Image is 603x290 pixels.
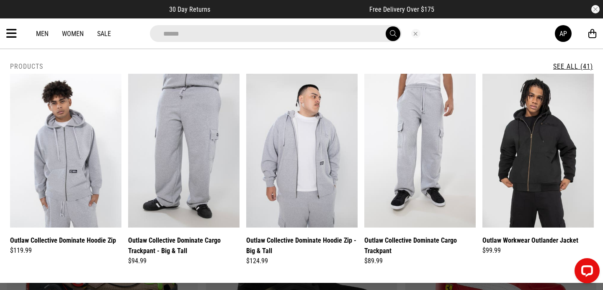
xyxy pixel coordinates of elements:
[10,62,43,70] h2: Products
[10,74,121,228] img: Outlaw Collective Dominate Hoodie Zip in Grey
[246,256,358,266] div: $124.99
[62,30,84,38] a: Women
[553,62,593,70] a: See All (41)
[128,235,240,256] a: Outlaw Collective Dominate Cargo Trackpant - Big & Tall
[169,5,210,13] span: 30 Day Returns
[128,74,240,228] img: Outlaw Collective Dominate Cargo Trackpant - Big & Tall in Grey
[482,74,594,228] img: Outlaw Workwear Outlander Jacket in Black
[364,256,476,266] div: $89.99
[10,246,121,256] div: $119.99
[364,235,476,256] a: Outlaw Collective Dominate Cargo Trackpant
[369,5,434,13] span: Free Delivery Over $175
[36,30,49,38] a: Men
[559,30,567,38] div: AP
[482,246,594,256] div: $99.99
[128,256,240,266] div: $94.99
[97,30,111,38] a: Sale
[246,74,358,228] img: Outlaw Collective Dominate Hoodie Zip - Big & Tall in Grey
[364,74,476,228] img: Outlaw Collective Dominate Cargo Trackpant in Grey
[482,235,578,246] a: Outlaw Workwear Outlander Jacket
[227,5,353,13] iframe: Customer reviews powered by Trustpilot
[568,255,603,290] iframe: LiveChat chat widget
[411,29,420,38] button: Close search
[10,235,116,246] a: Outlaw Collective Dominate Hoodie Zip
[246,235,358,256] a: Outlaw Collective Dominate Hoodie Zip - Big & Tall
